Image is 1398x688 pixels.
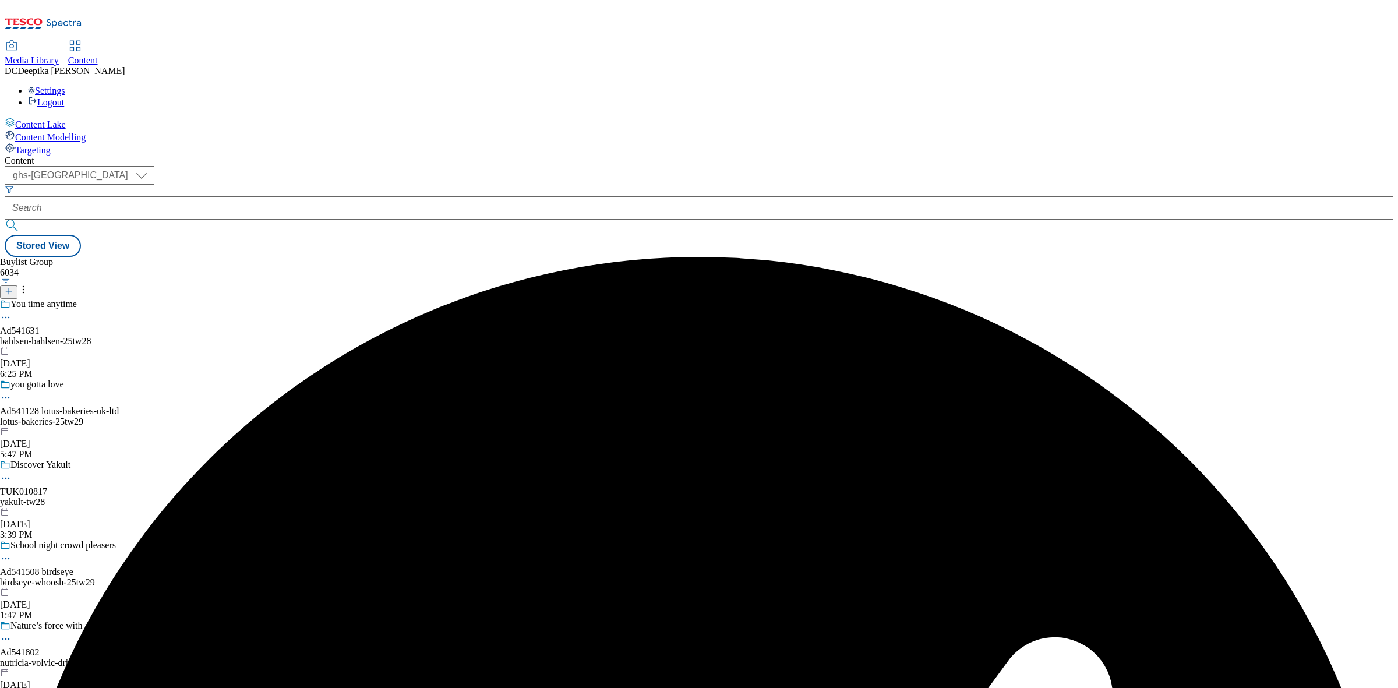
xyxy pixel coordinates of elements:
[15,119,66,129] span: Content Lake
[15,145,51,155] span: Targeting
[10,379,64,390] div: you gotta love
[5,55,59,65] span: Media Library
[5,41,59,66] a: Media Library
[5,143,1393,156] a: Targeting
[5,235,81,257] button: Stored View
[5,156,1393,166] div: Content
[28,86,65,96] a: Settings
[5,66,17,76] span: DC
[17,66,125,76] span: Deepika [PERSON_NAME]
[5,196,1393,220] input: Search
[5,117,1393,130] a: Content Lake
[10,620,132,631] div: Nature’s force with a fruity twist
[10,540,116,551] div: School night crowd pleasers
[5,185,14,194] svg: Search Filters
[5,130,1393,143] a: Content Modelling
[10,299,77,309] div: You time anytime
[10,460,70,470] div: Discover Yakult
[68,55,98,65] span: Content
[68,41,98,66] a: Content
[28,97,64,107] a: Logout
[15,132,86,142] span: Content Modelling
